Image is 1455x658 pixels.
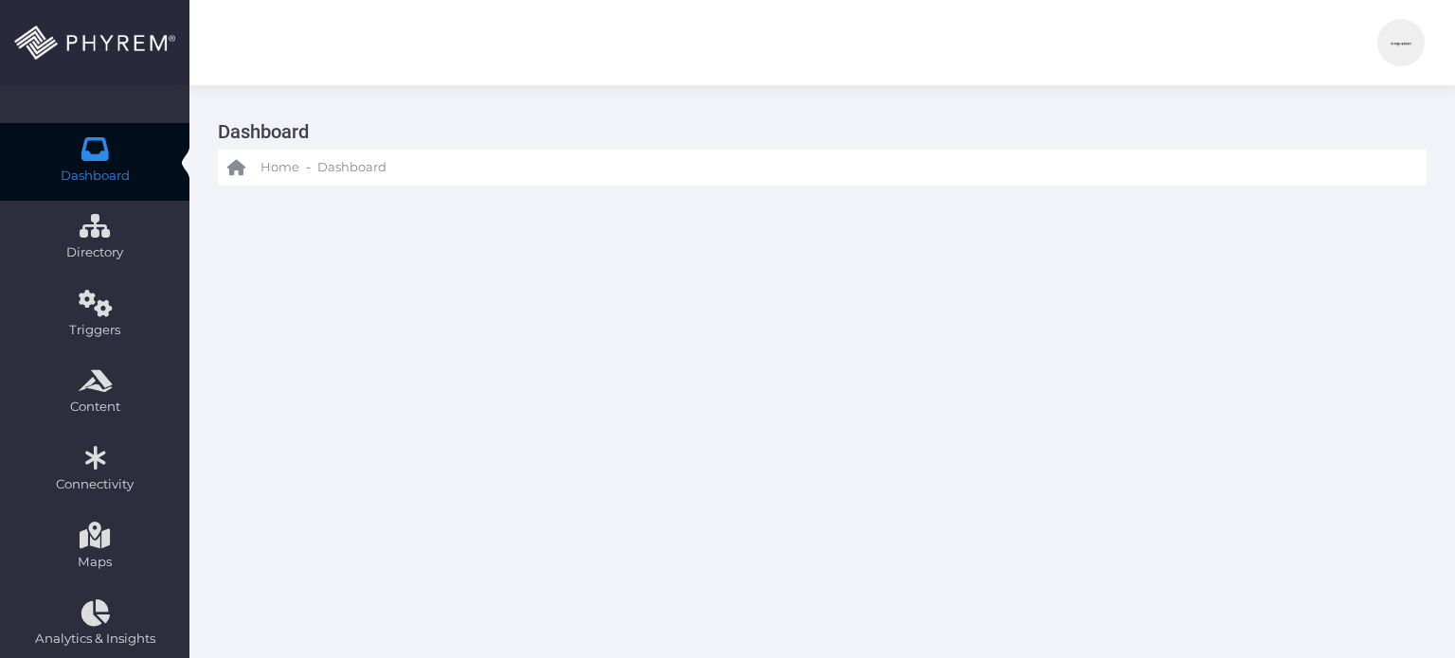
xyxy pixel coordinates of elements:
span: Home [260,158,299,177]
span: Dashboard [317,158,386,177]
li: - [303,158,314,177]
a: Home [227,150,299,186]
span: Dashboard [61,167,130,186]
span: Directory [12,243,177,262]
span: Connectivity [12,475,177,494]
span: Maps [78,553,112,572]
span: Analytics & Insights [12,630,177,649]
a: Dashboard [317,150,386,186]
span: Triggers [12,321,177,340]
h3: Dashboard [218,114,1412,150]
span: Content [12,398,177,417]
